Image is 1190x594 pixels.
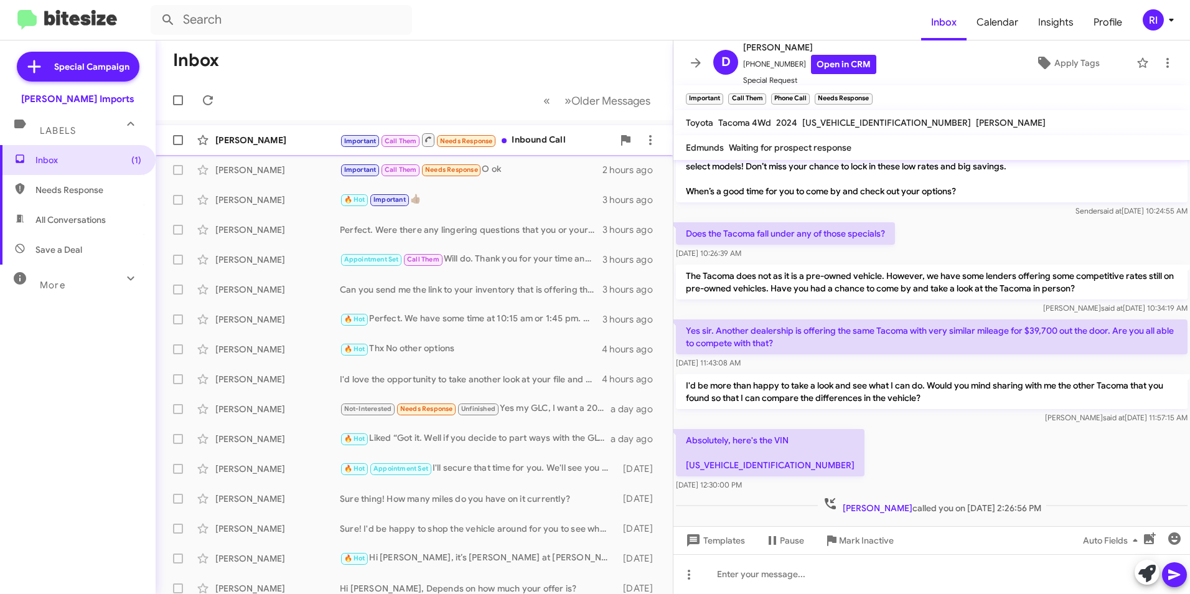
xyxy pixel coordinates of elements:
span: called you on [DATE] 2:26:56 PM [818,496,1046,514]
small: Phone Call [771,93,810,105]
div: 3 hours ago [602,194,663,206]
span: 🔥 Hot [344,554,365,562]
div: 3 hours ago [602,253,663,266]
div: Yes my GLC, I want a 2020 or 2021 [340,402,611,416]
div: a day ago [611,403,663,415]
span: Pause [780,529,804,552]
div: 3 hours ago [602,313,663,326]
span: Save a Deal [35,243,82,256]
span: Toyota [686,117,713,128]
div: 3 hours ago [602,224,663,236]
a: Inbox [921,4,967,40]
div: [DATE] [617,522,663,535]
div: Perfect. Were there any lingering questions that you or your wife had about the GLE or need any i... [340,224,602,236]
span: [US_VEHICLE_IDENTIFICATION_NUMBER] [802,117,971,128]
p: I'd be more than happy to take a look and see what I can do. Would you mind sharing with me the o... [676,374,1188,409]
span: said at [1103,413,1125,422]
span: 🔥 Hot [344,464,365,473]
span: 2024 [776,117,797,128]
span: Needs Response [440,137,493,145]
div: [PERSON_NAME] [215,463,340,475]
span: Needs Response [425,166,478,174]
a: Insights [1028,4,1084,40]
div: [PERSON_NAME] [215,403,340,415]
span: D [721,52,731,72]
nav: Page navigation example [536,88,658,113]
div: [DATE] [617,463,663,475]
span: Unfinished [461,405,495,413]
a: Profile [1084,4,1132,40]
span: Needs Response [35,184,141,196]
div: [PERSON_NAME] [215,194,340,206]
div: Sure! I'd be happy to shop the vehicle around for you to see what kind of offers we might be able... [340,522,617,535]
div: 4 hours ago [602,373,663,385]
span: Labels [40,125,76,136]
a: Special Campaign [17,52,139,82]
span: [PERSON_NAME] [743,40,876,55]
small: Call Them [728,93,766,105]
div: O ok [340,163,602,177]
div: Can you send me the link to your inventory that is offering the low rates [340,283,602,296]
small: Important [686,93,723,105]
span: Special Campaign [54,60,129,73]
span: Appointment Set [373,464,428,473]
span: Important [373,196,406,204]
span: Older Messages [571,94,650,108]
span: [DATE] 11:43:08 AM [676,358,741,367]
span: Auto Fields [1083,529,1143,552]
input: Search [151,5,412,35]
p: The Tacoma does not as it is a pre-owned vehicle. However, we have some lenders offering some com... [676,265,1188,299]
button: Pause [755,529,814,552]
span: » [565,93,571,108]
span: Templates [683,529,745,552]
h1: Inbox [173,50,219,70]
span: More [40,280,65,291]
a: Calendar [967,4,1028,40]
div: [PERSON_NAME] [215,373,340,385]
button: Next [557,88,658,113]
div: I'll secure that time for you. We'll see you [DATE] morning! Thank you. [340,461,617,476]
div: a day ago [611,433,663,445]
div: 2 hours ago [602,164,663,176]
div: 👍🏽 [340,192,602,207]
button: Previous [536,88,558,113]
span: Special Request [743,74,876,87]
div: I'd love the opportunity to take another look at your file and see what we can do to help. Were y... [340,373,602,385]
span: Edmunds [686,142,724,153]
div: [PERSON_NAME] [215,283,340,296]
div: Sure thing! How many miles do you have on it currently? [340,493,617,505]
div: Thx No other options [340,342,602,356]
span: Call Them [385,137,417,145]
div: [DATE] [617,493,663,505]
div: Will do. Thank you for your time and have a great day! [340,252,602,266]
div: Hi [PERSON_NAME], it’s [PERSON_NAME] at [PERSON_NAME] Imports. From now through [DATE], we’re off... [340,551,617,565]
span: Important [344,166,377,174]
div: Liked “Got it. Well if you decide to part ways with the GLC, I'd be more than happy to make you a... [340,431,611,446]
span: Apply Tags [1054,52,1100,74]
div: 3 hours ago [602,283,663,296]
span: 🔥 Hot [344,315,365,323]
span: said at [1101,303,1123,313]
span: Important [344,137,377,145]
button: RI [1132,9,1176,31]
div: 4 hours ago [602,343,663,356]
button: Templates [673,529,755,552]
span: (1) [131,154,141,166]
span: Appointment Set [344,255,399,263]
p: Absolutely, here's the VIN [US_VEHICLE_IDENTIFICATION_NUMBER] [676,429,864,476]
span: [PERSON_NAME] [DATE] 11:57:15 AM [1045,413,1188,422]
span: [DATE] 10:26:39 AM [676,248,741,258]
button: Mark Inactive [814,529,904,552]
a: Open in CRM [811,55,876,74]
span: [PHONE_NUMBER] [743,55,876,74]
div: Perfect. We have some time at 10:15 am or 1:45 pm. Which works better for you? [340,312,602,326]
span: 🔥 Hot [344,345,365,353]
span: Sender [DATE] 10:24:55 AM [1075,206,1188,215]
span: Not-Interested [344,405,392,413]
div: Inbound Call [340,132,613,148]
span: Mark Inactive [839,529,894,552]
span: [PERSON_NAME] [843,502,912,514]
span: Call Them [385,166,417,174]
